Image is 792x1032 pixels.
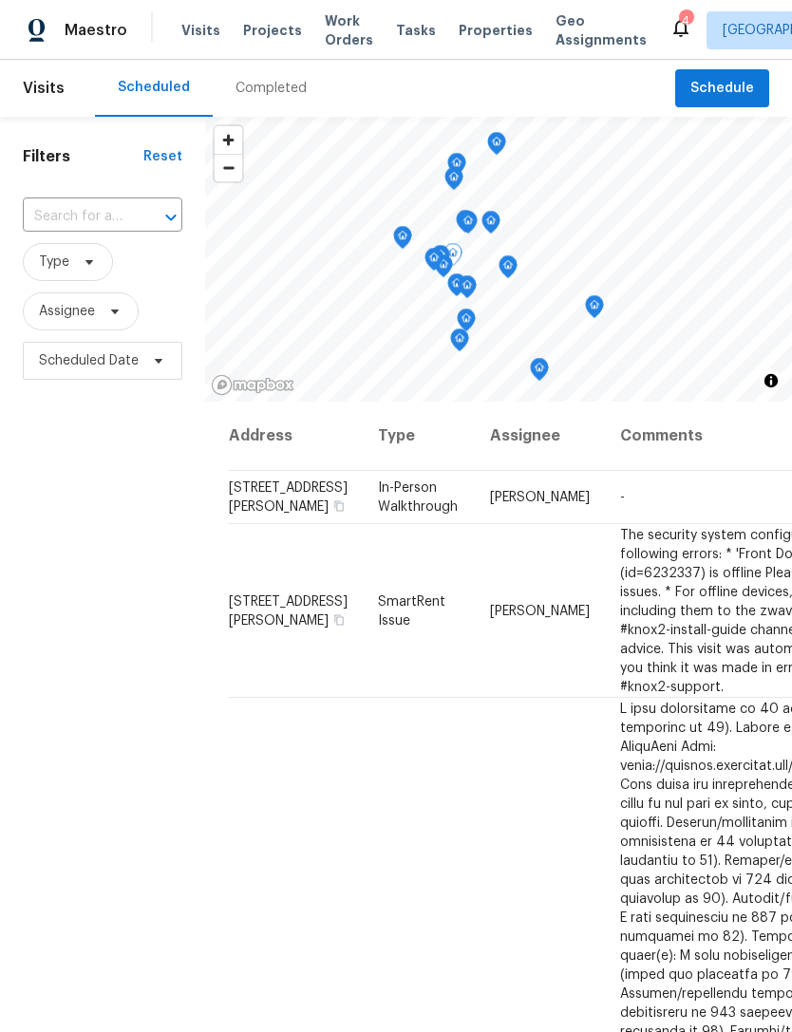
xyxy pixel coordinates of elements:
[236,79,307,98] div: Completed
[459,211,478,240] div: Map marker
[39,351,139,370] span: Scheduled Date
[228,402,363,471] th: Address
[675,69,769,108] button: Schedule
[431,245,450,274] div: Map marker
[490,491,590,504] span: [PERSON_NAME]
[447,273,466,303] div: Map marker
[65,21,127,40] span: Maestro
[158,204,184,231] button: Open
[481,211,500,240] div: Map marker
[447,153,466,182] div: Map marker
[487,132,506,161] div: Map marker
[443,243,462,272] div: Map marker
[585,295,604,325] div: Map marker
[23,67,65,109] span: Visits
[434,254,453,284] div: Map marker
[215,126,242,154] button: Zoom in
[459,21,533,40] span: Properties
[765,370,777,391] span: Toggle attribution
[475,402,605,471] th: Assignee
[330,610,348,628] button: Copy Address
[143,147,182,166] div: Reset
[215,155,242,181] span: Zoom out
[181,21,220,40] span: Visits
[444,167,463,197] div: Map marker
[229,481,348,514] span: [STREET_ADDRESS][PERSON_NAME]
[118,78,190,97] div: Scheduled
[556,11,647,49] span: Geo Assignments
[690,77,754,101] span: Schedule
[456,210,475,239] div: Map marker
[760,369,783,392] button: Toggle attribution
[396,24,436,37] span: Tasks
[620,491,625,504] span: -
[215,154,242,181] button: Zoom out
[393,226,412,255] div: Map marker
[530,358,549,387] div: Map marker
[378,594,445,627] span: SmartRent Issue
[450,328,469,358] div: Map marker
[330,497,348,515] button: Copy Address
[378,481,458,514] span: In-Person Walkthrough
[23,202,129,232] input: Search for an address...
[39,253,69,272] span: Type
[363,402,475,471] th: Type
[457,309,476,338] div: Map marker
[39,302,95,321] span: Assignee
[211,374,294,396] a: Mapbox homepage
[490,604,590,617] span: [PERSON_NAME]
[458,275,477,305] div: Map marker
[499,255,518,285] div: Map marker
[23,147,143,166] h1: Filters
[325,11,373,49] span: Work Orders
[243,21,302,40] span: Projects
[229,594,348,627] span: [STREET_ADDRESS][PERSON_NAME]
[679,11,692,30] div: 4
[424,248,443,277] div: Map marker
